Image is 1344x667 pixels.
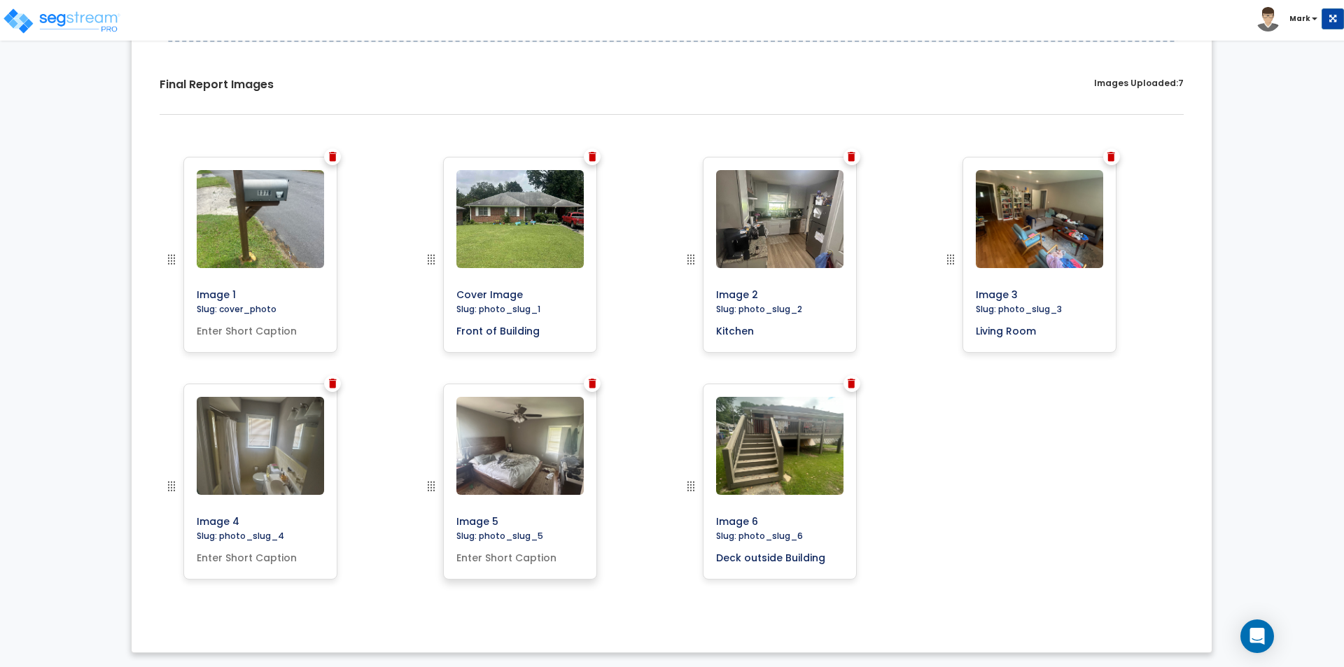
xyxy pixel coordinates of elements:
img: Trash Icon [848,152,855,162]
img: Trash Icon [329,379,337,388]
span: 7 [1178,77,1184,89]
label: Slug: photo_slug_3 [970,303,1067,315]
img: drag handle [423,251,440,268]
img: drag handle [682,478,699,495]
img: drag handle [942,251,959,268]
img: drag handle [682,251,699,268]
label: Slug: photo_slug_4 [191,530,290,542]
input: Enter Short Caption [191,545,330,565]
img: drag handle [163,478,180,495]
input: Enter Short Caption [191,318,330,338]
input: Enter Short Caption [710,545,849,565]
label: Images Uploaded: [1094,77,1184,93]
label: Slug: photo_slug_6 [710,530,808,542]
img: avatar.png [1256,7,1280,31]
img: Trash Icon [589,152,596,162]
img: logo_pro_r.png [2,7,121,35]
label: Slug: photo_slug_5 [451,530,549,542]
input: Enter Short Caption [970,318,1109,338]
label: Slug: photo_slug_2 [710,303,808,315]
input: Enter Short Caption [710,318,849,338]
label: Final Report Images [160,77,274,93]
img: drag handle [163,251,180,268]
input: Enter Short Caption [451,318,589,338]
div: Open Intercom Messenger [1240,619,1274,653]
label: Slug: cover_photo [191,303,282,315]
label: Slug: photo_slug_1 [451,303,546,315]
input: Enter Short Caption [451,545,589,565]
b: Mark [1289,13,1310,24]
img: Trash Icon [589,379,596,388]
img: Trash Icon [1107,152,1115,162]
img: drag handle [423,478,440,495]
img: Trash Icon [848,379,855,388]
img: Trash Icon [329,152,337,162]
